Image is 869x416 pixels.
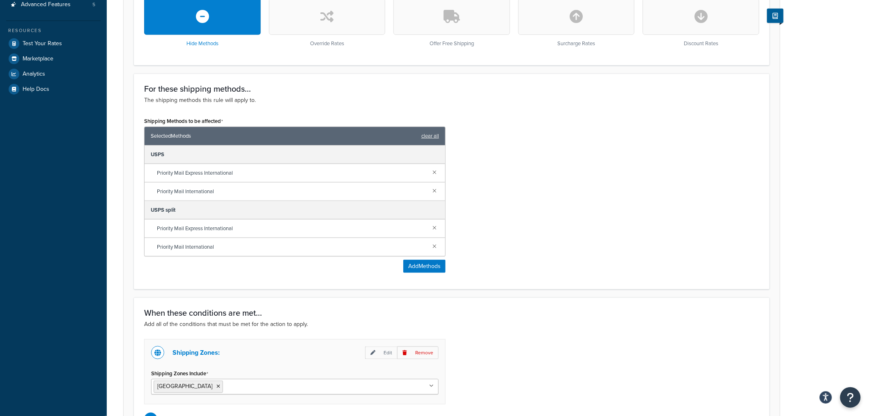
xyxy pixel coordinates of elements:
span: [GEOGRAPHIC_DATA] [157,382,212,391]
span: Test Your Rates [23,40,62,47]
span: 5 [92,1,95,8]
div: USPS [145,146,445,164]
div: Resources [6,27,101,34]
div: USPS split [145,201,445,220]
span: Priority Mail Express International [157,223,426,234]
span: Analytics [23,71,45,78]
p: Edit [365,347,397,359]
a: Test Your Rates [6,36,101,51]
span: Selected Methods [151,130,417,142]
h3: When these conditions are met... [144,308,759,317]
a: Help Docs [6,82,101,97]
span: Marketplace [23,55,53,62]
button: Open Resource Center [840,387,861,408]
label: Shipping Zones Include [151,370,208,377]
p: The shipping methods this rule will apply to. [144,96,759,105]
p: Add all of the conditions that must be met for the action to apply. [144,320,759,329]
span: Advanced Features [21,1,71,8]
p: Shipping Zones: [172,347,220,358]
span: Priority Mail International [157,186,426,197]
button: Show Help Docs [767,9,784,23]
span: Priority Mail International [157,241,426,253]
a: clear all [421,130,439,142]
a: Marketplace [6,51,101,66]
a: Analytics [6,67,101,81]
span: Help Docs [23,86,49,93]
p: Remove [397,347,439,359]
label: Shipping Methods to be affected [144,118,223,125]
button: AddMethods [403,260,446,273]
span: Priority Mail Express International [157,167,426,179]
h3: For these shipping methods... [144,84,759,93]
